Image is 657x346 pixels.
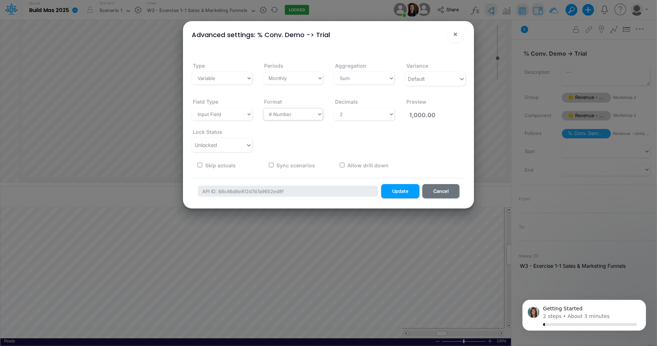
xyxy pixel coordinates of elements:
[195,141,217,149] div: Unlocked
[511,291,657,342] iframe: Intercom notifications message
[334,95,358,108] label: Decimals
[192,126,222,138] label: Lock Status
[263,59,283,72] label: Periods
[192,59,205,72] label: Type
[195,142,217,148] span: Unlocked
[408,76,425,82] span: Default
[381,184,419,198] button: Update
[447,25,464,43] button: Close
[405,95,426,108] label: Preview
[334,59,366,72] label: Aggregation
[192,30,330,40] div: Advanced settings: % Conv. Demo -> Trial
[405,59,428,72] label: Variance
[192,95,218,108] label: Field Type
[263,95,282,108] label: Format
[204,162,236,169] label: Skip actuals
[422,184,459,198] button: Cancel
[346,162,389,169] label: Allow drill down
[408,75,425,83] div: Default
[275,162,315,169] label: Sync scenarios
[453,29,458,38] span: ×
